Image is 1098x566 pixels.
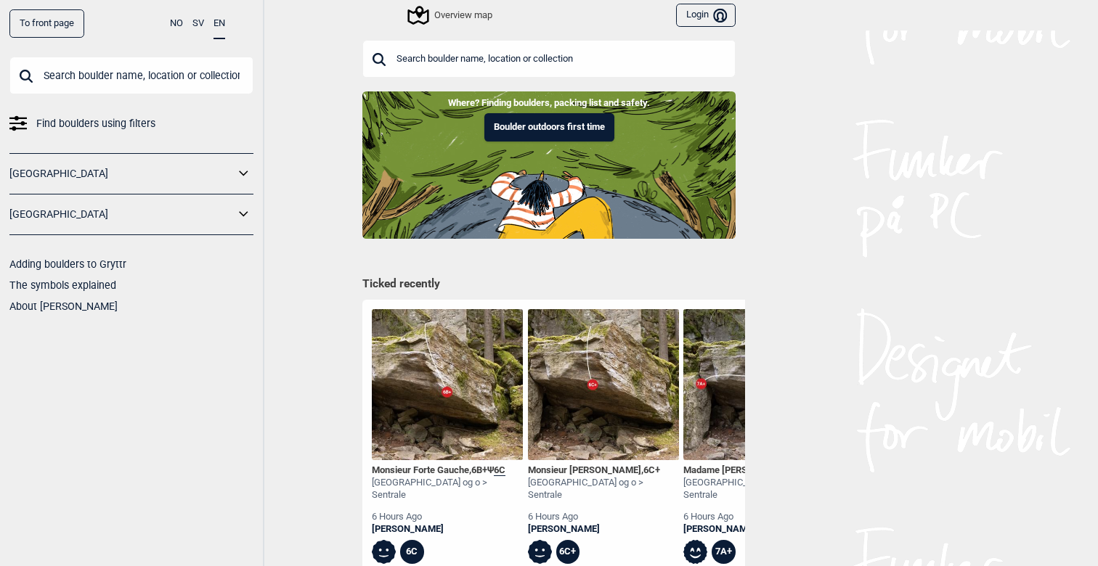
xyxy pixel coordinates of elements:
p: Where? Finding boulders, packing list and safety. [11,96,1087,110]
input: Search boulder name, location or collection [9,57,253,94]
a: The symbols explained [9,279,116,291]
img: Monsieur Dab 200828 [528,309,679,460]
span: 6C [494,464,505,476]
a: [PERSON_NAME] [683,523,834,536]
div: [GEOGRAPHIC_DATA] og o > Sentrale [683,477,834,501]
h1: Ticked recently [362,276,736,292]
div: 6 hours ago [683,511,834,523]
button: SV [192,9,204,38]
a: To front page [9,9,84,38]
div: [GEOGRAPHIC_DATA] og o > Sentrale [372,477,523,501]
a: Find boulders using filters [9,113,253,134]
img: Indoor to outdoor [362,91,736,238]
input: Search boulder name, location or collection [362,40,736,78]
button: EN [213,9,225,39]
div: [GEOGRAPHIC_DATA] og o > Sentrale [528,477,679,501]
div: 6C [400,540,424,564]
span: 6C+ [643,464,660,475]
img: Madame Forte 200422 [683,309,834,460]
span: Find boulders using filters [36,113,155,134]
a: [GEOGRAPHIC_DATA] [9,204,235,225]
button: Login [676,4,736,28]
a: [PERSON_NAME] [528,523,679,536]
span: 6B+ [471,464,487,475]
img: Monsieur Forte Gauche 200828 [372,309,523,460]
div: 6C+ [556,540,580,564]
div: 6 hours ago [528,511,679,523]
a: Adding boulders to Gryttr [9,258,126,270]
div: Monsieur Forte Gauche , Ψ [372,464,523,477]
a: [GEOGRAPHIC_DATA] [9,163,235,184]
div: Madame [PERSON_NAME] , [683,464,834,477]
div: Monsieur [PERSON_NAME] , [528,464,679,477]
div: 6 hours ago [372,511,523,523]
div: Overview map [410,7,492,24]
div: 7A+ [712,540,736,564]
a: About [PERSON_NAME] [9,300,118,312]
a: [PERSON_NAME] [372,523,523,536]
button: NO [170,9,183,38]
button: Boulder outdoors first time [484,113,614,141]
